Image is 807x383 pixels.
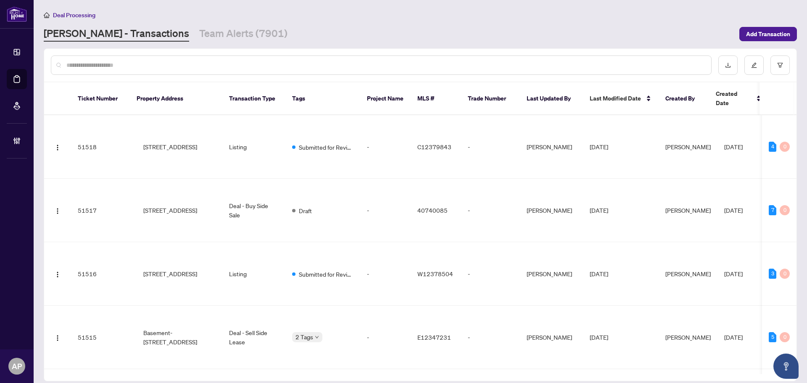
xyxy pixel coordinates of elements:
span: [DATE] [590,270,608,277]
button: filter [770,55,790,75]
a: [PERSON_NAME] - Transactions [44,26,189,42]
th: Created Date [709,82,768,115]
span: [DATE] [724,143,743,151]
span: [PERSON_NAME] [665,270,711,277]
span: [DATE] [724,270,743,277]
td: - [461,115,520,179]
td: 51516 [71,242,130,306]
span: [DATE] [590,206,608,214]
td: 51518 [71,115,130,179]
span: Deal Processing [53,11,95,19]
span: down [315,335,319,339]
td: [PERSON_NAME] [520,115,583,179]
th: Project Name [360,82,411,115]
a: Team Alerts (7901) [199,26,287,42]
td: Deal - Sell Side Lease [222,306,285,369]
div: 7 [769,205,776,215]
span: Created Date [716,89,751,108]
span: [STREET_ADDRESS] [143,142,197,151]
span: AP [12,360,22,372]
td: Deal - Buy Side Sale [222,179,285,242]
span: 2 Tags [295,332,313,342]
span: [DATE] [724,206,743,214]
span: [STREET_ADDRESS] [143,206,197,215]
span: Last Modified Date [590,94,641,103]
td: [PERSON_NAME] [520,242,583,306]
span: Add Transaction [746,27,790,41]
span: edit [751,62,757,68]
span: Basement-[STREET_ADDRESS] [143,328,216,346]
span: [DATE] [590,333,608,341]
span: W12378504 [417,270,453,277]
span: [DATE] [724,333,743,341]
td: - [360,179,411,242]
span: C12379843 [417,143,451,151]
button: Logo [51,267,64,280]
button: Logo [51,330,64,344]
span: [PERSON_NAME] [665,333,711,341]
td: [PERSON_NAME] [520,306,583,369]
td: - [360,242,411,306]
span: Submitted for Review [299,143,353,152]
span: filter [777,62,783,68]
div: 0 [780,269,790,279]
td: 51517 [71,179,130,242]
th: Created By [659,82,709,115]
td: - [360,115,411,179]
div: 0 [780,142,790,152]
button: download [718,55,738,75]
span: E12347231 [417,333,451,341]
div: 0 [780,205,790,215]
td: - [360,306,411,369]
div: 0 [780,332,790,342]
div: 5 [769,332,776,342]
span: download [725,62,731,68]
span: [PERSON_NAME] [665,143,711,151]
td: - [461,242,520,306]
button: Open asap [773,354,799,379]
th: Tags [285,82,360,115]
span: Draft [299,206,312,215]
th: Transaction Type [222,82,285,115]
td: Listing [222,115,285,179]
span: [PERSON_NAME] [665,206,711,214]
img: Logo [54,335,61,341]
span: 40740085 [417,206,448,214]
th: Ticket Number [71,82,130,115]
img: Logo [54,144,61,151]
td: [PERSON_NAME] [520,179,583,242]
img: Logo [54,271,61,278]
div: 3 [769,269,776,279]
th: MLS # [411,82,461,115]
th: Last Modified Date [583,82,659,115]
th: Last Updated By [520,82,583,115]
img: Logo [54,208,61,214]
td: - [461,179,520,242]
td: 51515 [71,306,130,369]
th: Property Address [130,82,222,115]
span: Submitted for Review [299,269,353,279]
button: edit [744,55,764,75]
img: logo [7,6,27,22]
td: Listing [222,242,285,306]
span: [STREET_ADDRESS] [143,269,197,278]
td: - [461,306,520,369]
button: Logo [51,203,64,217]
button: Add Transaction [739,27,797,41]
span: home [44,12,50,18]
button: Logo [51,140,64,153]
span: [DATE] [590,143,608,151]
th: Trade Number [461,82,520,115]
div: 4 [769,142,776,152]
